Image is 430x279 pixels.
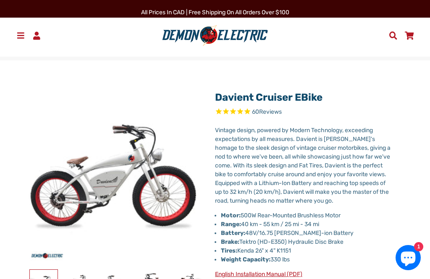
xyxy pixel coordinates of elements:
strong: Range: [221,221,241,228]
span: 500W Rear-Mounted Brushless Motor [241,212,341,219]
span: 48V/16.75 [PERSON_NAME]-ion Battery [221,229,354,237]
span: 40 km - 55 km / 25 mi - 34 mi [221,221,319,228]
a: English Installation Manual (PDF) [215,271,302,278]
strong: Brake: [221,238,239,245]
strong: Motor: [221,212,241,219]
span: Tektro (HD-E350) Hydraulic Disc Brake [221,238,343,245]
strong: Tires: [221,247,237,254]
span: Rated 4.8 out of 5 stars 60 reviews [215,107,392,117]
img: Demon Electric logo [159,25,271,47]
inbox-online-store-chat: Shopify online store chat [393,245,423,272]
span: 60 reviews [252,108,282,115]
span: Kenda 26" x 4" K1151 [221,247,291,254]
img: Davient Cruiser eBike - Demon Electric [25,86,202,263]
a: Davient Cruiser eBike [215,91,322,103]
strong: Battery: [221,229,245,237]
span: All Prices in CAD | Free shipping on all orders over $100 [141,9,289,16]
span: Reviews [259,108,282,115]
strong: Weight Capacity: [221,256,270,263]
p: 330 lbs [221,255,392,264]
p: Vintage design, powered by Modern Technology, exceeding expectations by all measures. Davient is ... [215,126,392,205]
